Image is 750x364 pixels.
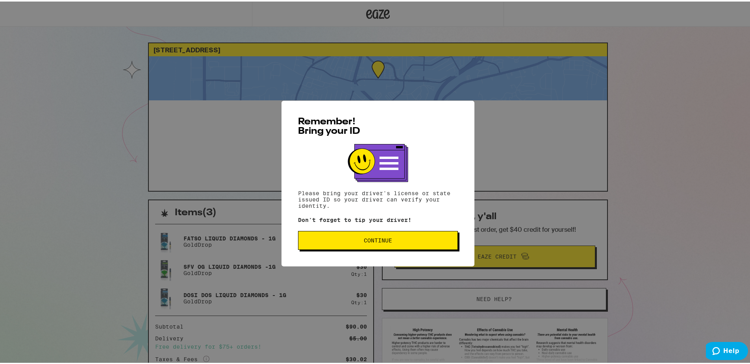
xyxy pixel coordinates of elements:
[364,236,392,242] span: Continue
[298,229,458,248] button: Continue
[298,215,458,222] p: Don't forget to tip your driver!
[298,116,360,135] span: Remember! Bring your ID
[706,340,748,360] iframe: Opens a widget where you can find more information
[298,188,458,207] p: Please bring your driver's license or state issued ID so your driver can verify your identity.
